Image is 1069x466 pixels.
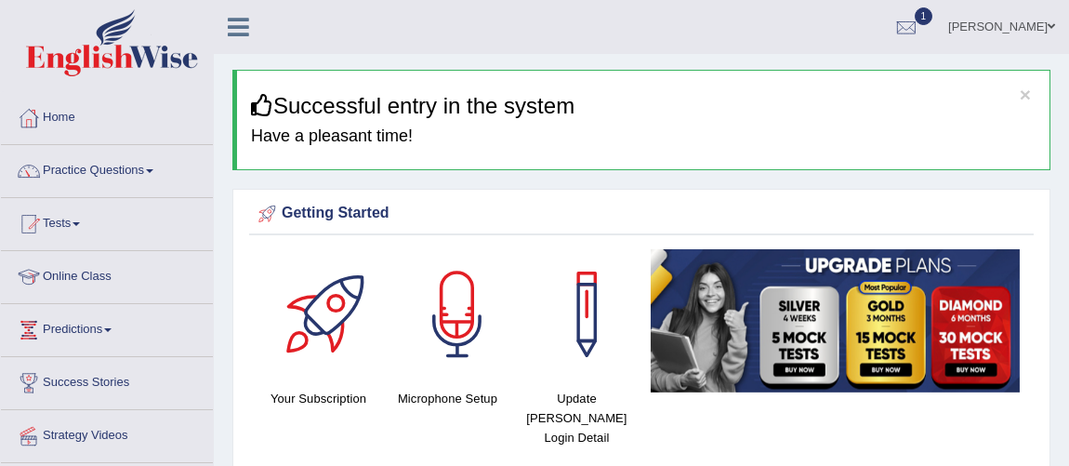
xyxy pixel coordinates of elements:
h4: Have a pleasant time! [251,127,1036,146]
h4: Your Subscription [263,389,374,408]
h4: Microphone Setup [392,389,503,408]
button: × [1020,85,1031,104]
a: Tests [1,198,213,245]
img: small5.jpg [651,249,1020,393]
a: Predictions [1,304,213,351]
a: Strategy Videos [1,410,213,457]
span: 1 [915,7,933,25]
a: Success Stories [1,357,213,404]
h3: Successful entry in the system [251,94,1036,118]
a: Practice Questions [1,145,213,192]
a: Online Class [1,251,213,298]
h4: Update [PERSON_NAME] Login Detail [521,389,632,447]
div: Getting Started [254,200,1029,228]
a: Home [1,92,213,139]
